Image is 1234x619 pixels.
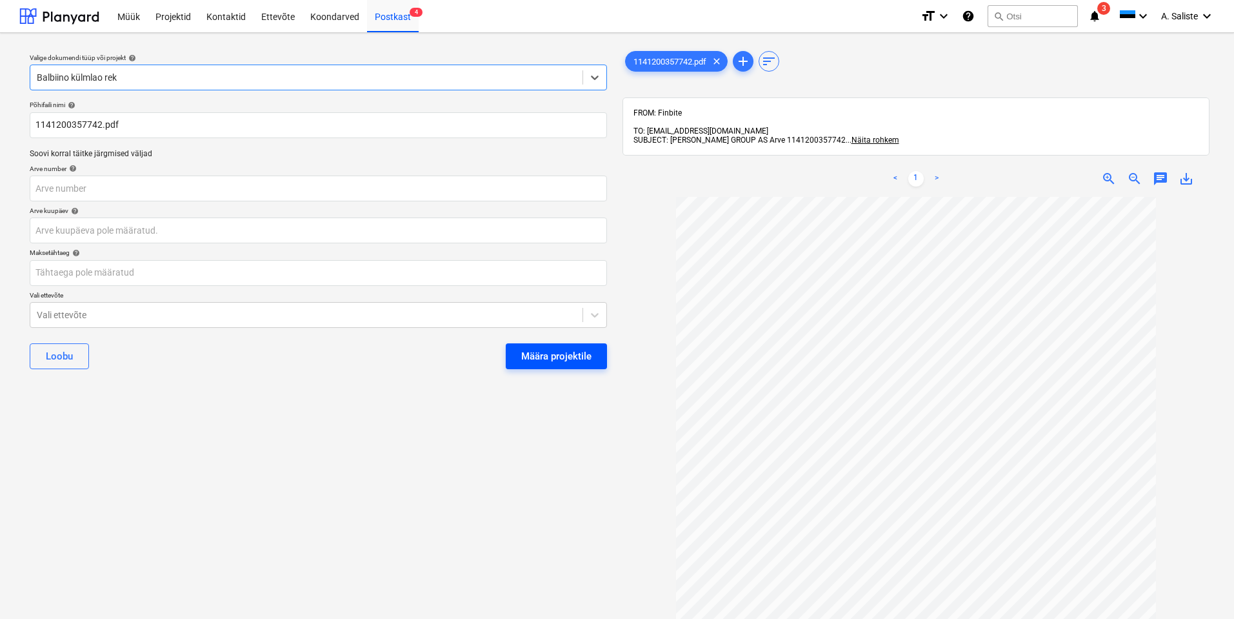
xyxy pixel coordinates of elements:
[1199,8,1215,24] i: keyboard_arrow_down
[1153,171,1168,187] span: chat
[1135,8,1151,24] i: keyboard_arrow_down
[70,249,80,257] span: help
[30,54,607,62] div: Valige dokumendi tüüp või projekt
[929,171,944,187] a: Next page
[30,165,607,173] div: Arve number
[30,291,607,302] p: Vali ettevõte
[1169,557,1234,619] iframe: Chat Widget
[625,51,728,72] div: 1141200357742.pdf
[846,136,899,145] span: ...
[126,54,136,62] span: help
[30,101,607,109] div: Põhifaili nimi
[46,348,73,365] div: Loobu
[1101,171,1117,187] span: zoom_in
[506,343,607,369] button: Määra projektile
[1088,8,1101,24] i: notifications
[709,54,724,69] span: clear
[851,136,899,145] span: Näita rohkem
[30,112,607,138] input: Põhifaili nimi
[633,136,846,145] span: SUBJECT: [PERSON_NAME] GROUP AS Arve 1141200357742
[1127,171,1142,187] span: zoom_out
[962,8,975,24] i: Abikeskus
[30,218,607,243] input: Arve kuupäeva pole määratud.
[761,54,777,69] span: sort
[633,108,682,117] span: FROM: Finbite
[633,127,768,136] span: TO: [EMAIL_ADDRESS][DOMAIN_NAME]
[988,5,1078,27] button: Otsi
[936,8,951,24] i: keyboard_arrow_down
[30,249,607,257] div: Maksetähtaeg
[30,148,607,159] p: Soovi korral täitke järgmised väljad
[521,348,592,365] div: Määra projektile
[30,176,607,201] input: Arve number
[68,207,79,215] span: help
[888,171,903,187] a: Previous page
[30,343,89,369] button: Loobu
[993,11,1004,21] span: search
[410,8,423,17] span: 4
[1161,11,1198,21] span: A. Saliste
[908,171,924,187] a: Page 1 is your current page
[1097,2,1110,15] span: 3
[65,101,75,109] span: help
[921,8,936,24] i: format_size
[1179,171,1194,187] span: save_alt
[30,207,607,215] div: Arve kuupäev
[66,165,77,172] span: help
[626,57,714,66] span: 1141200357742.pdf
[30,260,607,286] input: Tähtaega pole määratud
[735,54,751,69] span: add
